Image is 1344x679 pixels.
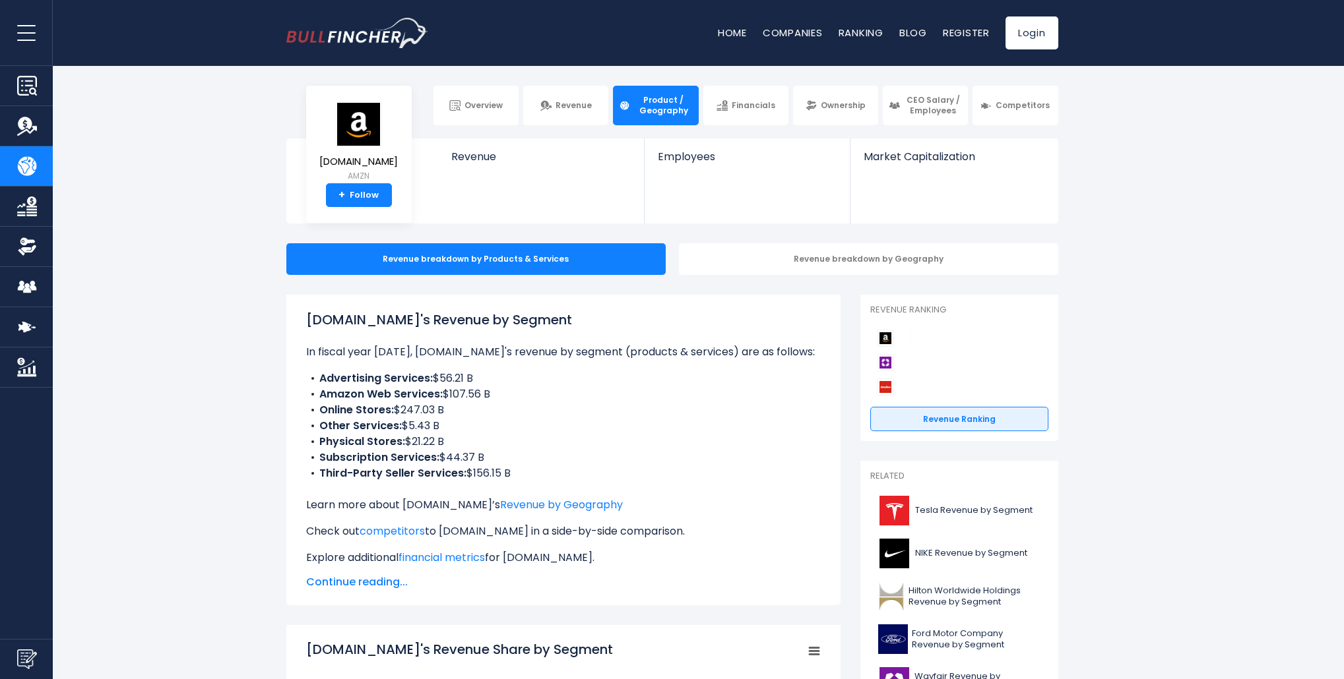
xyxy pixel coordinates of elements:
b: Physical Stores: [319,434,405,449]
img: Amazon.com competitors logo [877,330,894,347]
img: bullfincher logo [286,18,428,48]
a: Revenue [438,138,645,185]
span: Continue reading... [306,574,821,590]
b: Third-Party Seller Services: [319,465,466,481]
a: Product / Geography [613,86,698,125]
p: Learn more about [DOMAIN_NAME]’s [306,497,821,513]
span: Tesla Revenue by Segment [915,505,1033,516]
span: Financials [732,100,775,111]
span: Ownership [821,100,866,111]
img: TSLA logo [878,496,911,525]
img: AutoZone competitors logo [877,378,894,396]
a: Ownership [793,86,878,125]
b: Advertising Services: [319,370,433,386]
b: Amazon Web Services: [319,386,443,401]
img: HLT logo [878,581,905,611]
a: Go to homepage [286,18,428,48]
a: Revenue by Geography [500,497,623,512]
span: Revenue [556,100,592,111]
img: NKE logo [878,539,911,568]
b: Online Stores: [319,402,394,417]
small: AMZN [319,170,398,182]
li: $21.22 B [306,434,821,450]
a: Market Capitalization [850,138,1056,185]
a: Companies [763,26,823,40]
a: Register [943,26,990,40]
a: Competitors [973,86,1058,125]
a: [DOMAIN_NAME] AMZN [319,102,399,184]
span: CEO Salary / Employees [904,95,962,115]
span: Hilton Worldwide Holdings Revenue by Segment [909,585,1040,608]
div: Revenue breakdown by Products & Services [286,243,666,275]
a: +Follow [326,183,392,207]
span: Overview [464,100,503,111]
b: Subscription Services: [319,450,439,465]
li: $5.43 B [306,418,821,434]
h1: [DOMAIN_NAME]'s Revenue by Segment [306,310,821,330]
a: Ranking [839,26,883,40]
li: $44.37 B [306,450,821,465]
img: Ownership [17,237,37,256]
a: CEO Salary / Employees [883,86,968,125]
a: Tesla Revenue by Segment [870,492,1048,529]
a: Revenue [523,86,608,125]
div: Revenue breakdown by Geography [679,243,1058,275]
a: NIKE Revenue by Segment [870,535,1048,572]
li: $107.56 B [306,386,821,402]
span: Revenue [451,150,631,163]
p: Check out to [DOMAIN_NAME] in a side-by-side comparison. [306,523,821,539]
tspan: [DOMAIN_NAME]'s Revenue Share by Segment [306,640,613,659]
p: Related [870,471,1048,482]
strong: + [338,189,345,201]
p: In fiscal year [DATE], [DOMAIN_NAME]'s revenue by segment (products & services) are as follows: [306,344,821,360]
b: Other Services: [319,418,402,433]
a: Overview [433,86,519,125]
span: Employees [658,150,837,163]
li: $56.21 B [306,370,821,386]
li: $247.03 B [306,402,821,418]
a: Hilton Worldwide Holdings Revenue by Segment [870,578,1048,614]
a: Blog [899,26,927,40]
a: Home [718,26,747,40]
a: competitors [360,523,425,539]
span: Market Capitalization [864,150,1043,163]
a: Login [1006,16,1058,49]
a: Employees [645,138,850,185]
a: financial metrics [399,550,485,565]
span: [DOMAIN_NAME] [319,156,398,167]
p: Revenue Ranking [870,305,1048,316]
span: Ford Motor Company Revenue by Segment [912,628,1040,651]
li: $156.15 B [306,465,821,481]
p: Explore additional for [DOMAIN_NAME]. [306,550,821,566]
a: Ford Motor Company Revenue by Segment [870,621,1048,657]
img: F logo [878,624,908,654]
span: Competitors [996,100,1050,111]
a: Financials [703,86,788,125]
span: Product / Geography [634,95,692,115]
a: Revenue Ranking [870,407,1048,432]
span: NIKE Revenue by Segment [915,548,1027,559]
img: Wayfair competitors logo [877,354,894,371]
